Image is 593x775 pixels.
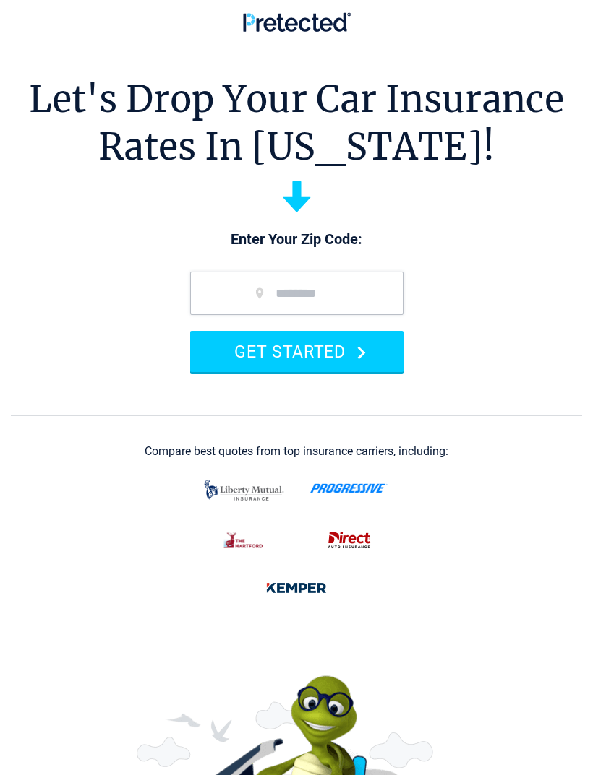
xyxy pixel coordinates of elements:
img: liberty [200,473,288,508]
img: thehartford [216,525,273,555]
img: progressive [310,483,388,493]
button: GET STARTED [190,331,404,372]
div: Compare best quotes from top insurance carriers, including: [145,445,448,458]
h1: Let's Drop Your Car Insurance Rates In [US_STATE]! [29,76,564,170]
input: zip code [190,272,404,315]
img: kemper [258,573,335,603]
img: Pretected Logo [243,12,351,32]
img: direct [320,525,378,555]
p: Enter Your Zip Code: [176,230,418,250]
